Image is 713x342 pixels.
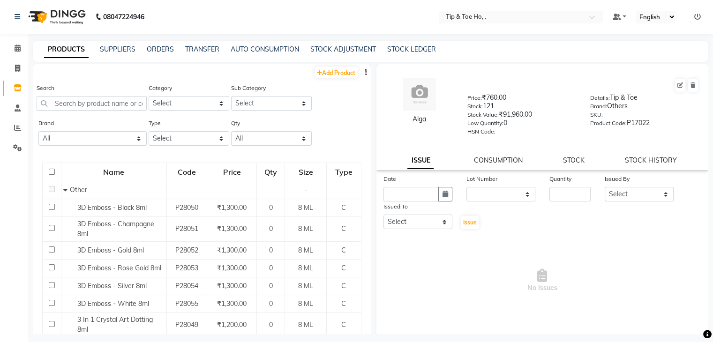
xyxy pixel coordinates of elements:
[466,175,497,183] label: Lot Number
[625,156,677,164] a: STOCK HISTORY
[467,111,499,119] label: Stock Value:
[386,114,454,124] div: Alga
[77,220,154,238] span: 3D Emboss - Champagne 8ml
[103,4,144,30] b: 08047224946
[467,93,576,106] div: ₹760.00
[383,234,702,327] span: No Issues
[341,264,346,272] span: C
[257,164,285,180] div: Qty
[37,96,147,111] input: Search by product name or code
[77,203,147,212] span: 3D Emboss - Black 8ml
[590,94,610,102] label: Details:
[269,320,273,329] span: 0
[383,175,396,183] label: Date
[590,93,699,106] div: Tip & Toe
[185,45,219,53] a: TRANSFER
[231,45,299,53] a: AUTO CONSUMPTION
[298,320,313,329] span: 8 ML
[62,164,166,180] div: Name
[605,175,630,183] label: Issued By
[549,175,571,183] label: Quantity
[467,110,576,123] div: ₹91,960.00
[217,282,247,290] span: ₹1,300.00
[175,246,198,254] span: P28052
[590,118,699,131] div: P17022
[100,45,135,53] a: SUPPLIERS
[407,152,434,169] a: ISSUE
[590,111,603,119] label: SKU:
[217,203,247,212] span: ₹1,300.00
[387,45,436,53] a: STOCK LEDGER
[217,264,247,272] span: ₹1,300.00
[298,282,313,290] span: 8 ML
[63,186,70,194] span: Collapse Row
[341,320,346,329] span: C
[341,203,346,212] span: C
[175,282,198,290] span: P28054
[231,84,266,92] label: Sub Category
[310,45,376,53] a: STOCK ADJUSTMENT
[77,264,161,272] span: 3D Emboss - Rose Gold 8ml
[563,156,585,164] a: STOCK
[217,320,247,329] span: ₹1,200.00
[467,102,483,111] label: Stock:
[285,164,325,180] div: Size
[44,41,89,58] a: PRODUCTS
[463,219,477,226] span: Issue
[341,246,346,254] span: C
[231,119,240,127] label: Qty
[269,246,273,254] span: 0
[341,282,346,290] span: C
[167,164,207,180] div: Code
[37,84,54,92] label: Search
[467,127,495,136] label: HSN Code:
[298,203,313,212] span: 8 ML
[70,186,87,194] span: Other
[77,246,144,254] span: 3D Emboss - Gold 8ml
[175,203,198,212] span: P28050
[269,203,273,212] span: 0
[341,299,346,308] span: C
[269,299,273,308] span: 0
[149,84,172,92] label: Category
[269,224,273,233] span: 0
[298,246,313,254] span: 8 ML
[590,119,627,127] label: Product Code:
[590,102,607,111] label: Brand:
[217,224,247,233] span: ₹1,300.00
[315,67,358,78] a: Add Product
[38,119,54,127] label: Brand
[175,264,198,272] span: P28053
[77,299,149,308] span: 3D Emboss - White 8ml
[298,224,313,233] span: 8 ML
[269,282,273,290] span: 0
[327,164,360,180] div: Type
[590,101,699,114] div: Others
[383,202,408,211] label: Issued To
[467,118,576,131] div: 0
[461,216,479,229] button: Issue
[269,264,273,272] span: 0
[467,119,503,127] label: Low Quantity:
[217,299,247,308] span: ₹1,300.00
[147,45,174,53] a: ORDERS
[298,264,313,272] span: 8 ML
[77,315,153,334] span: 3 In 1 Crystal Art Dotting 8ml
[217,246,247,254] span: ₹1,300.00
[467,101,576,114] div: 121
[77,282,147,290] span: 3D Emboss - Silver 8ml
[175,224,198,233] span: P28051
[341,224,346,233] span: C
[175,320,198,329] span: P28049
[467,94,482,102] label: Price:
[474,156,523,164] a: CONSUMPTION
[304,186,307,194] span: -
[175,299,198,308] span: P28055
[403,78,436,111] img: avatar
[298,299,313,308] span: 8 ML
[149,119,161,127] label: Type
[24,4,88,30] img: logo
[208,164,255,180] div: Price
